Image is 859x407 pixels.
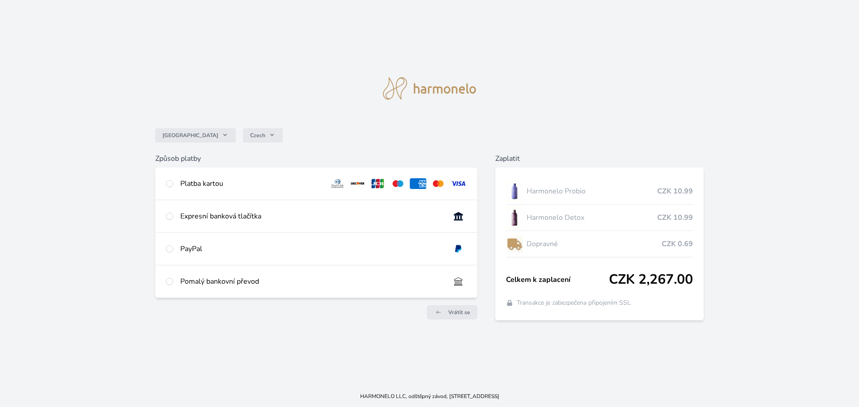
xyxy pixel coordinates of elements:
[448,309,470,316] span: Vrátit se
[495,153,704,164] h6: Zaplatit
[370,178,386,189] img: jcb.svg
[450,178,467,189] img: visa.svg
[250,132,265,139] span: Czech
[329,178,346,189] img: diners.svg
[527,212,658,223] span: Harmonelo Detox
[155,153,477,164] h6: Způsob platby
[517,298,631,307] span: Transakce je zabezpečena připojením SSL
[506,233,523,255] img: delivery-lo.png
[427,305,477,319] a: Vrátit se
[527,239,662,249] span: Dopravné
[180,178,323,189] div: Platba kartou
[450,211,467,222] img: onlineBanking_CZ.svg
[506,180,523,202] img: CLEAN_PROBIO_se_stinem_x-lo.jpg
[506,274,609,285] span: Celkem k zaplacení
[657,212,693,223] span: CZK 10.99
[180,243,443,254] div: PayPal
[662,239,693,249] span: CZK 0.69
[527,186,658,197] span: Harmonelo Probio
[430,178,447,189] img: mc.svg
[450,276,467,287] img: bankTransfer_IBAN.svg
[180,276,443,287] div: Pomalý bankovní převod
[349,178,366,189] img: discover.svg
[155,128,236,143] button: [GEOGRAPHIC_DATA]
[410,178,426,189] img: amex.svg
[180,211,443,222] div: Expresní banková tlačítka
[609,272,693,288] span: CZK 2,267.00
[450,243,467,254] img: paypal.svg
[383,77,476,100] img: logo.svg
[390,178,406,189] img: maestro.svg
[243,128,283,143] button: Czech
[162,132,218,139] span: [GEOGRAPHIC_DATA]
[657,186,693,197] span: CZK 10.99
[506,206,523,229] img: DETOX_se_stinem_x-lo.jpg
